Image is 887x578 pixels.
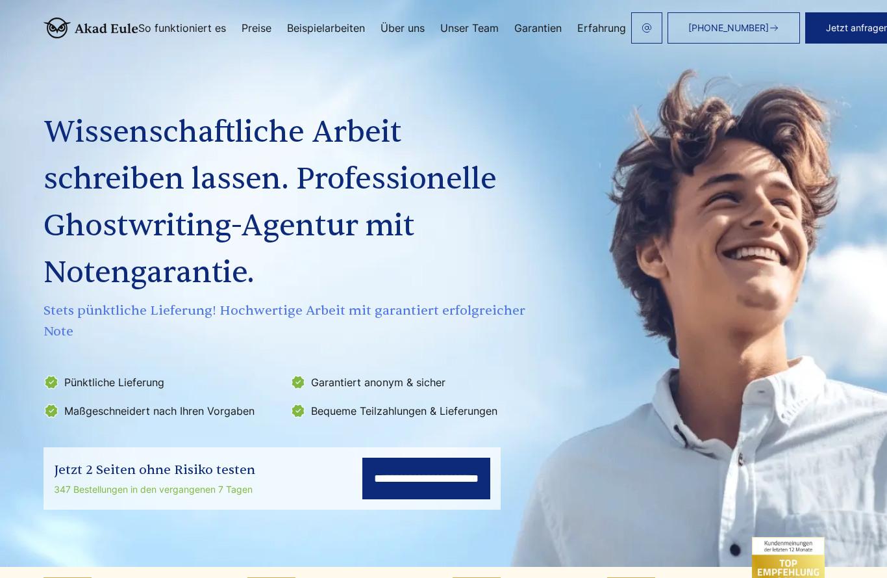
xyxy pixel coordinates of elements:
[54,482,255,497] div: 347 Bestellungen in den vergangenen 7 Tagen
[577,23,626,33] a: Erfahrung
[44,372,282,393] li: Pünktliche Lieferung
[242,23,271,33] a: Preise
[44,401,282,421] li: Maßgeschneidert nach Ihren Vorgaben
[44,300,532,342] span: Stets pünktliche Lieferung! Hochwertige Arbeit mit garantiert erfolgreicher Note
[668,12,800,44] a: [PHONE_NUMBER]
[440,23,499,33] a: Unser Team
[138,23,226,33] a: So funktioniert es
[290,401,529,421] li: Bequeme Teilzahlungen & Lieferungen
[44,18,138,38] img: logo
[54,460,255,480] div: Jetzt 2 Seiten ohne Risiko testen
[290,372,529,393] li: Garantiert anonym & sicher
[514,23,562,33] a: Garantien
[287,23,365,33] a: Beispielarbeiten
[44,109,532,296] h1: Wissenschaftliche Arbeit schreiben lassen. Professionelle Ghostwriting-Agentur mit Notengarantie.
[688,23,769,33] span: [PHONE_NUMBER]
[642,23,652,33] img: email
[381,23,425,33] a: Über uns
